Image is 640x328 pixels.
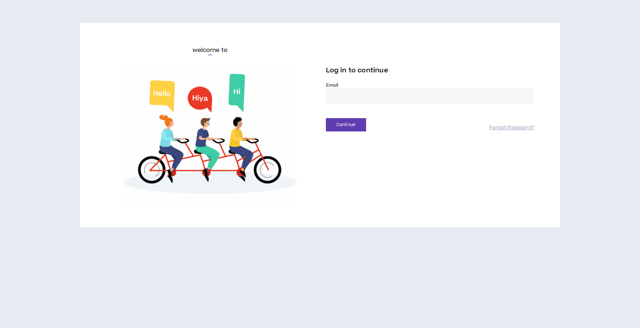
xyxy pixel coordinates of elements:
[106,67,314,204] img: Welcome to Wripple
[193,46,228,54] h6: welcome to
[326,82,534,88] label: Email
[326,66,388,75] span: Log in to continue
[326,118,366,131] button: Continue
[489,125,534,131] a: Forgot Password?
